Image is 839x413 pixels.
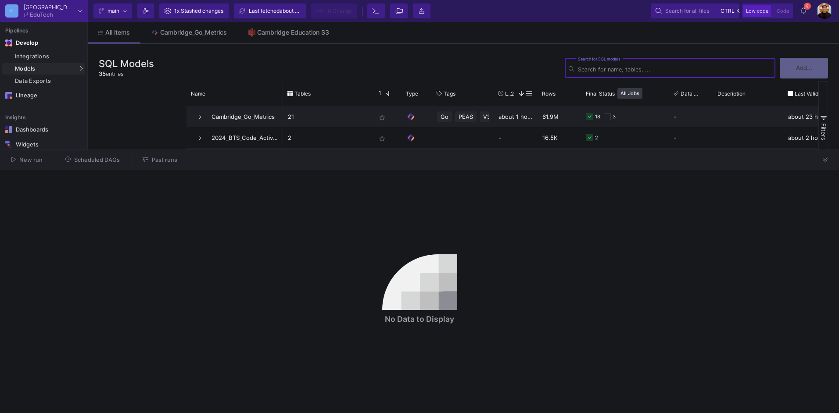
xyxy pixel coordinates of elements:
[159,4,229,18] button: 1x Stashed changes
[15,65,36,72] span: Models
[494,106,538,127] div: about 1 hour ago
[24,4,75,10] div: [GEOGRAPHIC_DATA]
[174,4,223,18] div: 1x Stashed changes
[796,4,811,18] button: 9
[459,107,473,127] span: PEAS
[74,157,120,163] span: Scheduled DAGs
[2,138,85,152] a: Navigation iconWidgets
[538,148,581,169] div: 785
[444,90,455,97] span: Tags
[151,29,158,36] img: Tab icon
[406,90,418,97] span: Type
[2,89,85,103] a: Navigation iconLineage
[206,128,278,148] span: 2024_BTS_Code_Activations
[99,58,154,69] h3: SQL Models
[595,128,598,148] div: 2
[294,90,311,97] span: Tables
[19,157,43,163] span: New run
[483,107,491,127] span: V3
[5,126,12,133] img: Navigation icon
[736,6,740,16] span: k
[820,123,827,140] span: Filters
[105,29,130,36] span: All items
[511,90,514,97] span: 2
[505,90,511,97] span: Last Used
[152,157,177,163] span: Past runs
[538,106,581,127] div: 61.9M
[288,107,366,127] p: 21
[16,39,29,46] div: Develop
[578,66,771,73] input: Search for name, tables, ...
[5,4,18,18] div: C
[613,107,616,127] div: 3
[586,83,657,103] div: Final Status
[674,149,708,169] div: -
[595,149,597,169] div: 1
[783,127,836,148] div: about 2 hours ago
[385,313,454,325] div: No Data to Display
[93,4,132,18] button: main
[16,92,73,99] div: Lineage
[15,78,83,85] div: Data Exports
[721,6,735,16] span: ctrl
[795,90,824,97] span: Last Valid Job
[16,126,73,133] div: Dashboards
[206,107,278,127] span: Cambridge_Go_Metrics
[494,148,538,169] div: -
[377,112,387,123] mat-icon: star_border
[5,92,12,99] img: Navigation icon
[617,88,642,99] button: All Jobs
[674,128,708,148] div: -
[665,4,709,18] span: Search for all files
[674,107,708,127] div: -
[804,3,811,10] span: 9
[160,29,227,36] div: Cambridge_Go_Metrics
[718,6,735,16] button: ctrlk
[99,70,154,78] div: entries
[2,36,85,50] mat-expansion-panel-header: Navigation iconDevelop
[817,3,832,19] img: bg52tvgs8dxfpOhHYAd0g09LCcAxm85PnUXHwHyc.png
[2,75,85,87] a: Data Exports
[777,8,789,14] span: Code
[280,7,320,14] span: about 1 hour ago
[1,153,53,167] button: New run
[494,127,538,148] div: -
[681,90,701,97] span: Data Tests
[249,4,301,18] div: Last fetched
[746,8,768,14] span: Low code
[538,127,581,148] div: 16.5K
[375,89,381,97] span: 1
[257,29,329,36] div: Cambridge Education S3
[30,12,53,18] div: EduTech
[16,141,73,148] div: Widgets
[288,128,366,148] p: 2
[2,51,85,62] a: Integrations
[108,4,119,18] span: main
[132,153,188,167] button: Past runs
[55,153,131,167] button: Scheduled DAGs
[542,90,556,97] span: Rows
[406,133,416,142] img: SQL Model
[234,4,306,18] button: Last fetchedabout 1 hour ago
[717,90,746,97] span: Description
[15,53,83,60] div: Integrations
[382,254,457,310] img: no-data.svg
[783,148,836,169] div: [DATE]
[783,106,836,127] div: about 23 hours ago
[377,133,387,144] mat-icon: star_border
[5,39,12,46] img: Navigation icon
[743,5,771,17] button: Low code
[2,123,85,137] a: Navigation iconDashboards
[99,71,106,77] span: 35
[191,90,205,97] span: Name
[288,149,366,169] p: 1
[651,4,739,18] button: Search for all filesctrlk
[406,112,416,121] img: SQL Model
[248,28,255,37] img: Tab icon
[5,141,12,148] img: Navigation icon
[595,107,600,127] div: 18
[774,5,792,17] button: Code
[441,107,448,127] span: Go
[206,149,278,169] span: 2025_Digital_Classroom_Product_Codes_Activations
